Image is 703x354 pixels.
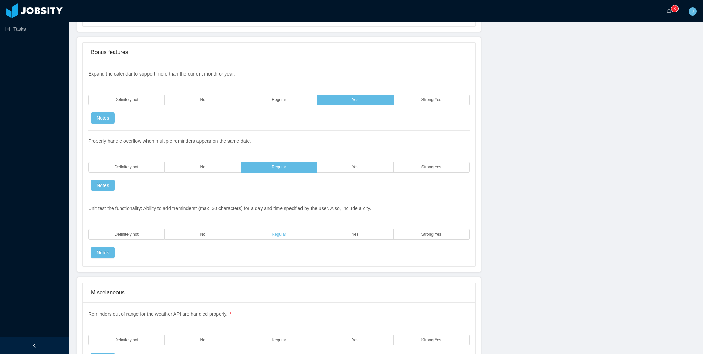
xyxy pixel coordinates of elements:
[91,283,467,302] div: Miscelaneous
[272,165,286,169] span: Regular
[88,138,251,144] span: Properly handle overflow when multiple reminders appear on the same date.
[352,98,359,102] span: Yes
[272,232,286,237] span: Regular
[421,98,441,102] span: Strong Yes
[352,338,359,342] span: Yes
[88,71,235,77] span: Expand the calendar to support more than the current month or year.
[272,338,286,342] span: Regular
[88,206,371,211] span: Unit test the functionality: Ability to add "reminders" (max. 30 characters) for a day and time s...
[421,232,441,237] span: Strong Yes
[200,165,205,169] span: No
[421,338,441,342] span: Strong Yes
[272,98,286,102] span: Regular
[421,165,441,169] span: Strong Yes
[114,232,138,237] span: Definitely not
[352,232,359,237] span: Yes
[91,43,467,62] div: Bonus features
[88,311,231,317] span: Reminders out of range for the weather API are handled properly.
[674,5,676,12] p: 3
[671,5,678,12] sup: 3
[91,112,115,124] button: Notes
[200,232,205,237] span: No
[114,165,138,169] span: Definitely not
[91,247,115,258] button: Notes
[692,7,694,16] span: J
[91,180,115,191] button: Notes
[352,165,359,169] span: Yes
[666,9,671,13] i: icon: bell
[200,338,205,342] span: No
[5,22,63,36] a: icon: profileTasks
[114,98,138,102] span: Definitely not
[114,338,138,342] span: Definitely not
[200,98,205,102] span: No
